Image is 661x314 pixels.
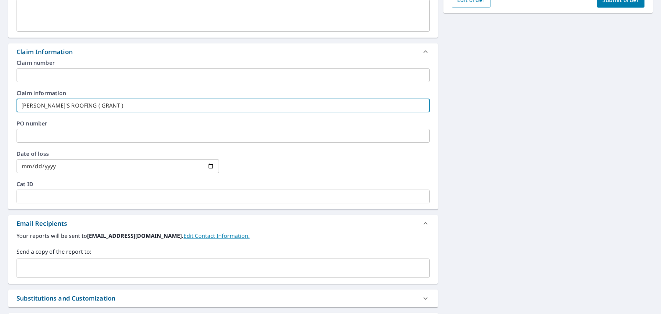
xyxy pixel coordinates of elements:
label: Claim information [17,90,430,96]
label: PO number [17,121,430,126]
label: Your reports will be sent to [17,232,430,240]
div: Email Recipients [8,215,438,232]
label: Cat ID [17,181,430,187]
div: Claim Information [8,43,438,60]
label: Claim number [17,60,430,65]
label: Send a copy of the report to: [17,247,430,256]
div: Substitutions and Customization [17,294,115,303]
div: Substitutions and Customization [8,290,438,307]
div: Claim Information [17,47,73,57]
div: Email Recipients [17,219,67,228]
label: Date of loss [17,151,219,156]
b: [EMAIL_ADDRESS][DOMAIN_NAME]. [87,232,183,240]
a: EditContactInfo [183,232,250,240]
